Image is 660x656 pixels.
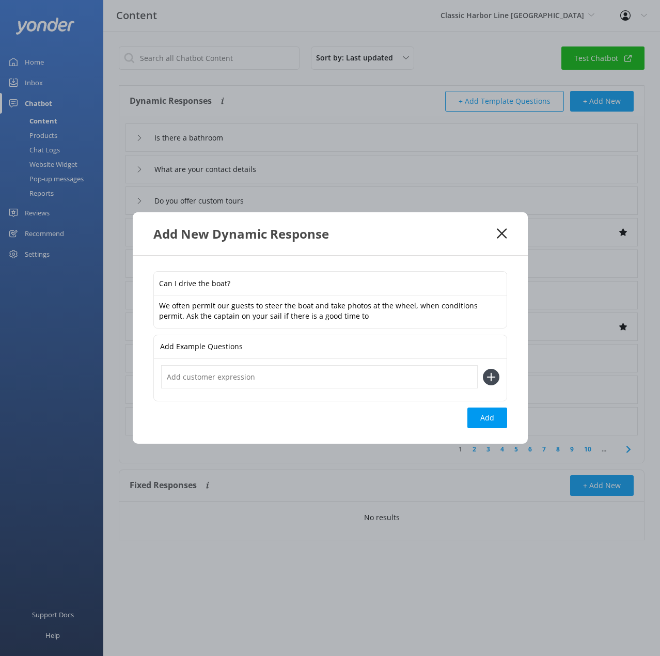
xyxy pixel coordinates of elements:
[497,228,507,239] button: Close
[467,408,507,428] button: Add
[160,335,243,358] p: Add Example Questions
[154,295,507,328] textarea: We often permit our guests to steer the boat and take photos at the wheel, when conditions permit...
[153,225,497,242] div: Add New Dynamic Response
[161,365,478,388] input: Add customer expression
[154,272,507,295] input: Type a new question...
